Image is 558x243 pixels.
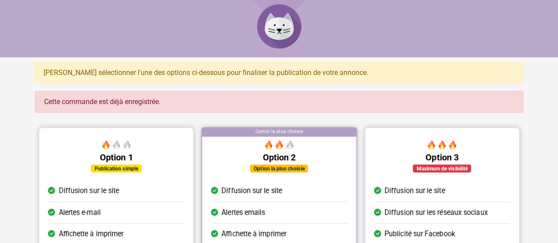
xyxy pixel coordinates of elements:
span: Diffusion sur le site [59,186,119,196]
h5: Option 3 [374,152,510,163]
h5: Option 1 [48,152,184,163]
span: Alertes emails [221,207,265,218]
h5: Option 2 [211,152,347,163]
span: Affichette à imprimer [221,229,286,239]
div: Maximum de visibilité [413,164,471,172]
span: Affichette à imprimer [59,229,124,239]
div: Cette commande est déjà enregistrée. [35,91,524,113]
span: Diffusion sur les réseaux sociaux [384,207,487,218]
span: Alertes e-mail [59,207,101,218]
div: [PERSON_NAME] sélectionner l'une des options ci-dessous pour finaliser la publication de votre an... [34,62,524,84]
div: Publication simple [91,164,142,172]
div: Option la plus choisie [202,128,356,137]
span: Diffusion sur le site [384,186,445,196]
div: Option la plus choisie [250,164,308,172]
span: Publicité sur Facebook [384,229,455,239]
span: Diffusion sur le site [221,186,282,196]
